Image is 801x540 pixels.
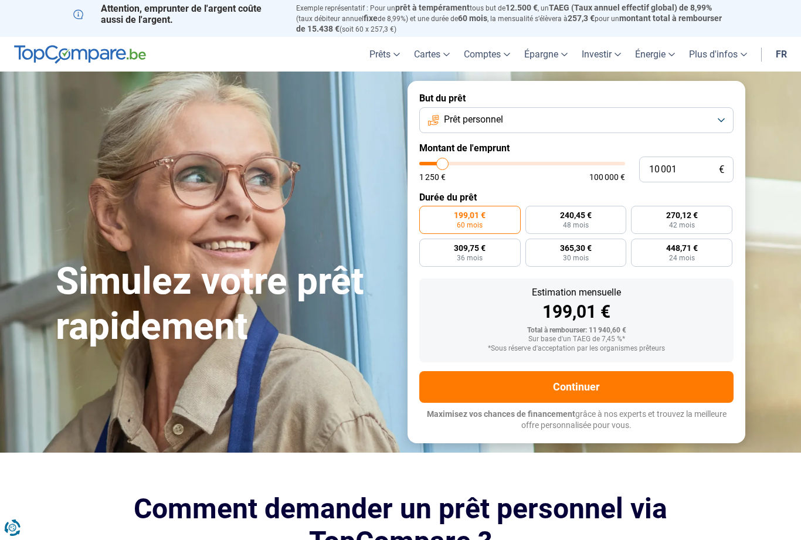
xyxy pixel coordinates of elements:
[56,259,393,349] h1: Simulez votre prêt rapidement
[666,211,698,219] span: 270,12 €
[575,37,628,72] a: Investir
[505,3,538,12] span: 12.500 €
[419,93,734,104] label: But du prêt
[395,3,470,12] span: prêt à tempérament
[444,113,503,126] span: Prêt personnel
[362,37,407,72] a: Prêts
[427,409,575,419] span: Maximisez vos chances de financement
[628,37,682,72] a: Énergie
[458,13,487,23] span: 60 mois
[419,371,734,403] button: Continuer
[364,13,378,23] span: fixe
[666,244,698,252] span: 448,71 €
[429,327,724,335] div: Total à rembourser: 11 940,60 €
[568,13,595,23] span: 257,3 €
[454,211,486,219] span: 199,01 €
[429,288,724,297] div: Estimation mensuelle
[14,45,146,64] img: TopCompare
[669,254,695,261] span: 24 mois
[429,345,724,353] div: *Sous réserve d'acceptation par les organismes prêteurs
[682,37,754,72] a: Plus d'infos
[589,173,625,181] span: 100 000 €
[669,222,695,229] span: 42 mois
[560,244,592,252] span: 365,30 €
[429,335,724,344] div: Sur base d'un TAEG de 7,45 %*
[454,244,486,252] span: 309,75 €
[769,37,794,72] a: fr
[429,303,724,321] div: 199,01 €
[549,3,712,12] span: TAEG (Taux annuel effectif global) de 8,99%
[73,3,282,25] p: Attention, emprunter de l'argent coûte aussi de l'argent.
[419,173,446,181] span: 1 250 €
[563,222,589,229] span: 48 mois
[296,3,728,34] p: Exemple représentatif : Pour un tous but de , un (taux débiteur annuel de 8,99%) et une durée de ...
[419,192,734,203] label: Durée du prêt
[517,37,575,72] a: Épargne
[563,254,589,261] span: 30 mois
[457,37,517,72] a: Comptes
[296,13,722,33] span: montant total à rembourser de 15.438 €
[719,165,724,175] span: €
[560,211,592,219] span: 240,45 €
[419,142,734,154] label: Montant de l'emprunt
[419,107,734,133] button: Prêt personnel
[457,254,483,261] span: 36 mois
[407,37,457,72] a: Cartes
[419,409,734,432] p: grâce à nos experts et trouvez la meilleure offre personnalisée pour vous.
[457,222,483,229] span: 60 mois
